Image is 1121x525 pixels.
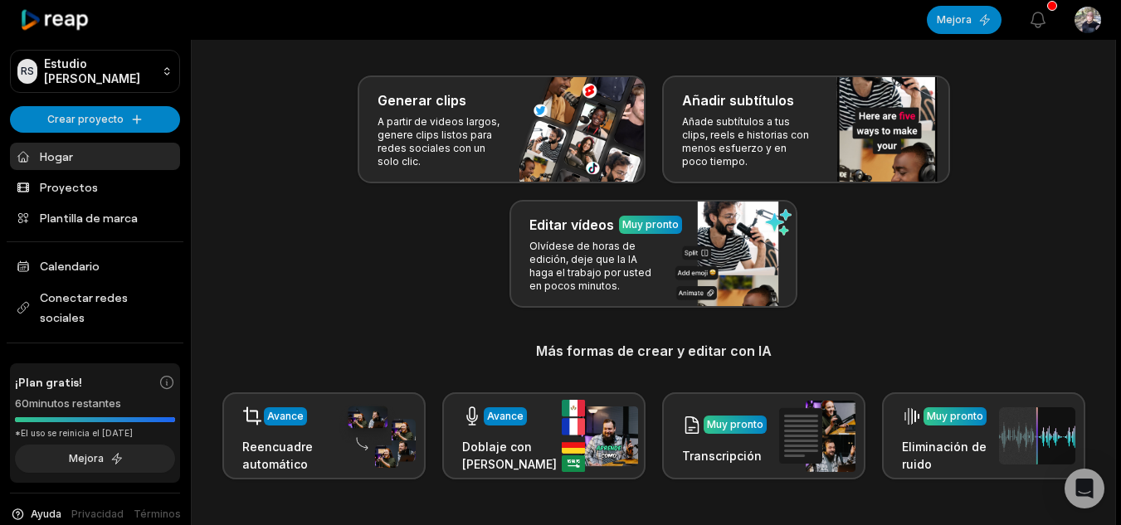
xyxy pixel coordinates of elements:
[487,410,524,422] font: Avance
[10,204,180,231] a: Plantilla de marca
[1065,469,1104,508] div: Abrir Intercom Messenger
[927,6,1002,34] button: Mejora
[10,143,180,170] a: Hogar
[44,56,140,85] font: Estudio [PERSON_NAME]
[242,440,313,471] font: Reencuadre automático
[40,259,100,273] font: Calendario
[79,375,82,389] font: !
[40,290,128,324] font: Conectar redes sociales
[40,211,138,225] font: Plantilla de marca
[15,445,175,473] button: Mejora
[15,396,29,410] font: 60
[40,180,98,194] font: Proyectos
[10,173,180,201] a: Proyectos
[536,343,772,359] font: Más formas de crear y editar con IA
[562,400,638,472] img: ai_dubbing.png
[707,418,763,430] font: Muy pronto
[529,216,614,233] font: Editar vídeos
[378,92,466,109] font: Generar clips
[927,410,983,422] font: Muy pronto
[999,407,1075,464] img: noise_removal.png
[21,65,34,77] font: RS
[378,115,500,168] font: A partir de videos largos, genere clips listos para redes sociales con un solo clic.
[10,106,180,133] button: Crear proyecto
[937,13,972,26] font: Mejora
[29,396,121,410] font: minutos restantes
[15,428,133,438] font: *El uso se reinicia el [DATE]
[71,508,124,520] font: Privacidad
[622,218,679,231] font: Muy pronto
[71,507,124,522] a: Privacidad
[902,440,987,471] font: Eliminación de ruido
[462,440,557,471] font: Doblaje con [PERSON_NAME]
[682,449,762,463] font: Transcripción
[682,92,794,109] font: Añadir subtítulos
[134,507,181,522] a: Términos
[267,410,304,422] font: Avance
[339,404,416,469] img: auto_reframe.png
[40,149,73,163] font: Hogar
[779,401,855,472] img: transcription.png
[47,113,124,125] font: Crear proyecto
[682,115,809,168] font: Añade subtítulos a tus clips, reels e historias con menos esfuerzo y en poco tiempo.
[10,252,180,280] a: Calendario
[69,452,104,464] font: Mejora
[529,240,651,292] font: Olvídese de horas de edición, deje que la IA haga el trabajo por usted en pocos minutos.
[31,508,61,520] font: Ayuda
[15,375,79,389] font: ¡Plan gratis
[10,507,61,522] button: Ayuda
[134,508,181,520] font: Términos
